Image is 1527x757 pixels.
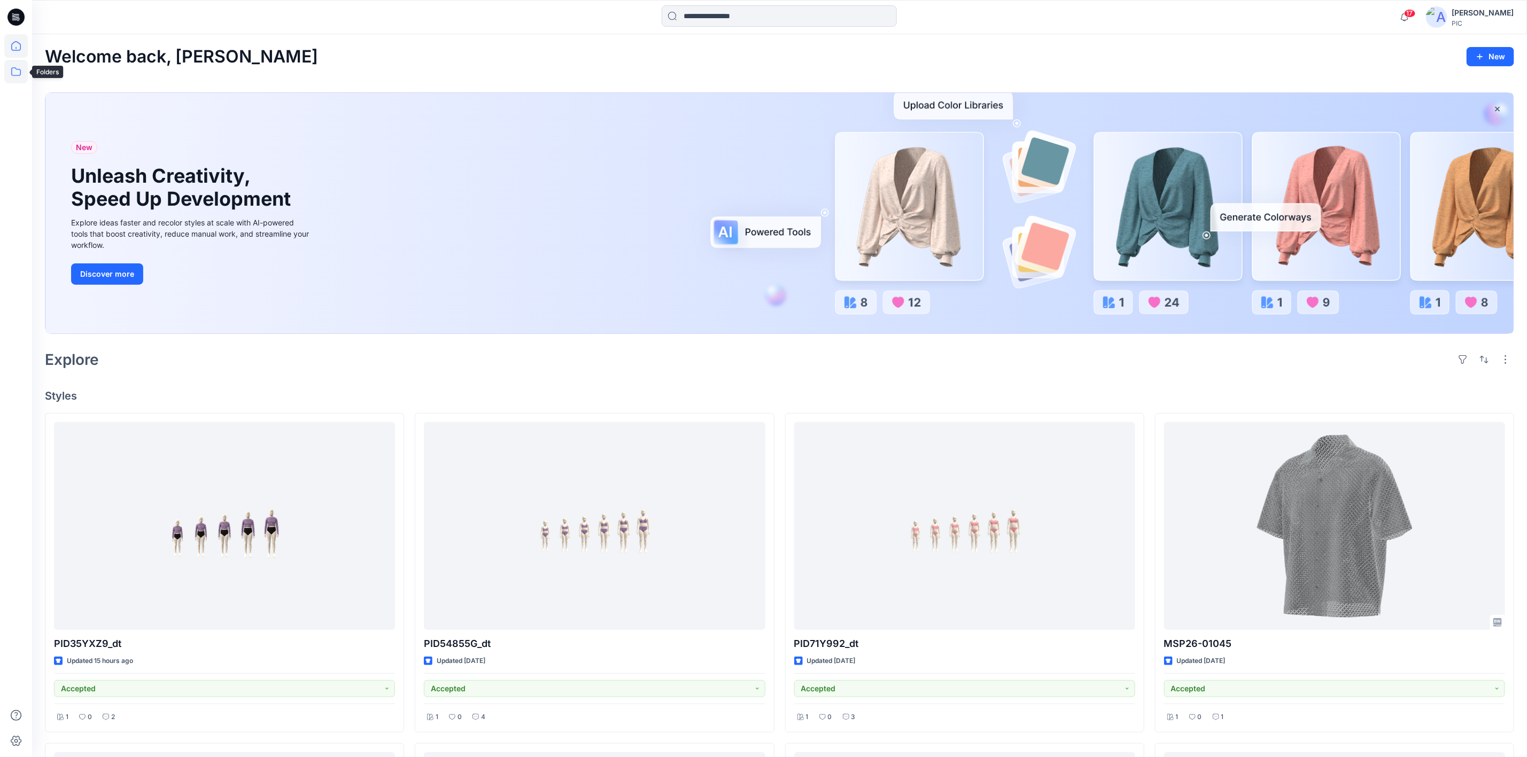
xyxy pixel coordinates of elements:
p: PID71Y992_dt [794,636,1135,651]
p: Updated 15 hours ago [67,655,133,667]
p: Updated [DATE] [1177,655,1226,667]
div: [PERSON_NAME] [1452,6,1514,19]
p: PID54855G_dt [424,636,765,651]
button: Discover more [71,263,143,285]
a: Discover more [71,263,312,285]
p: PID35YXZ9_dt [54,636,395,651]
a: MSP26-01045 [1164,422,1505,630]
p: 4 [481,712,485,723]
p: 2 [111,712,115,723]
p: 3 [851,712,856,723]
div: PIC [1452,19,1514,27]
img: avatar [1426,6,1447,28]
p: MSP26-01045 [1164,636,1505,651]
h4: Styles [45,389,1514,402]
h2: Welcome back, [PERSON_NAME] [45,47,318,67]
h1: Unleash Creativity, Speed Up Development [71,165,296,210]
a: PID54855G_dt [424,422,765,630]
p: 1 [66,712,68,723]
button: New [1467,47,1514,66]
p: 0 [458,712,462,723]
p: Updated [DATE] [807,655,856,667]
p: 1 [1176,712,1179,723]
p: 0 [828,712,832,723]
p: 1 [806,712,809,723]
p: Updated [DATE] [437,655,485,667]
a: PID35YXZ9_dt [54,422,395,630]
p: 1 [1221,712,1224,723]
div: Explore ideas faster and recolor styles at scale with AI-powered tools that boost creativity, red... [71,217,312,251]
span: 17 [1404,9,1416,18]
p: 0 [88,712,92,723]
span: New [76,141,92,154]
a: PID71Y992_dt [794,422,1135,630]
h2: Explore [45,351,99,368]
p: 0 [1198,712,1202,723]
p: 1 [436,712,438,723]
